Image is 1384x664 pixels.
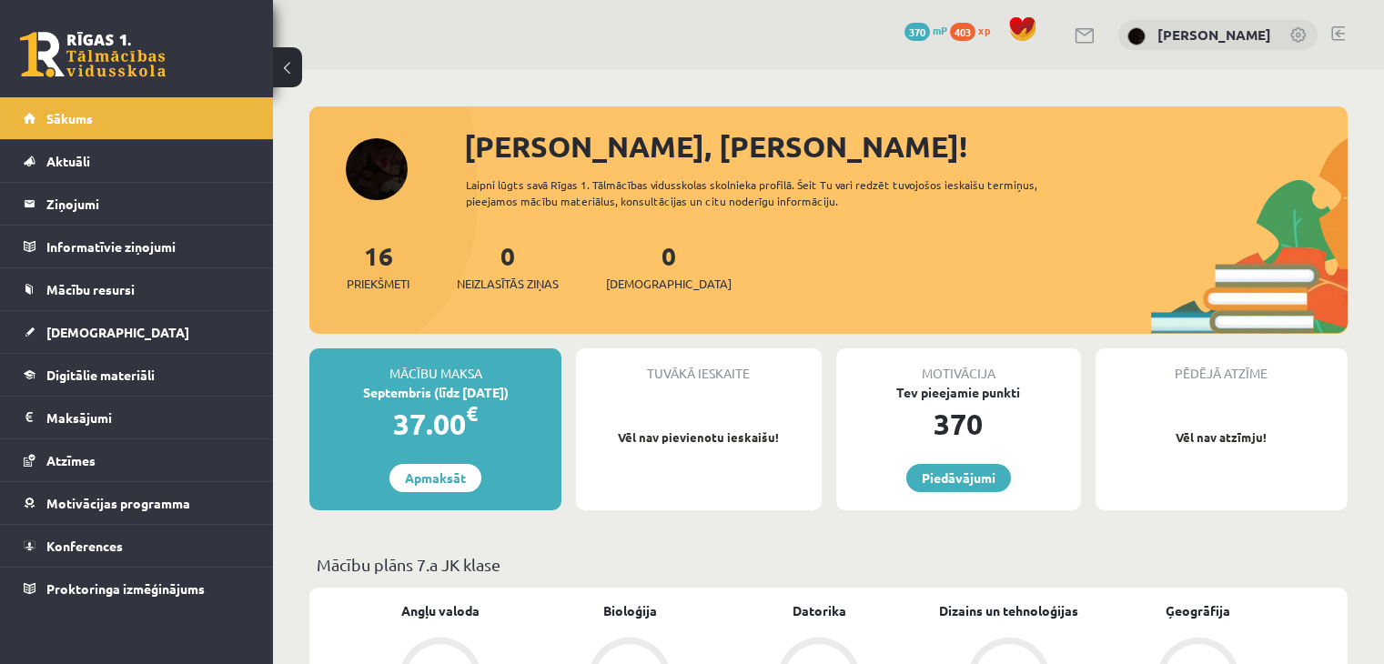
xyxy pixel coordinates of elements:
span: Digitālie materiāli [46,367,155,383]
span: Priekšmeti [347,275,409,293]
a: Proktoringa izmēģinājums [24,568,250,609]
a: 0[DEMOGRAPHIC_DATA] [606,239,732,293]
a: Informatīvie ziņojumi [24,226,250,267]
a: Piedāvājumi [906,464,1011,492]
span: xp [978,23,990,37]
a: 370 mP [904,23,947,37]
span: € [466,400,478,427]
div: Tuvākā ieskaite [576,348,821,383]
span: Proktoringa izmēģinājums [46,580,205,597]
span: Konferences [46,538,123,554]
span: Neizlasītās ziņas [457,275,559,293]
a: Maksājumi [24,397,250,438]
div: Septembris (līdz [DATE]) [309,383,561,402]
a: Atzīmes [24,439,250,481]
a: Angļu valoda [401,601,480,620]
a: Datorika [793,601,846,620]
div: Mācību maksa [309,348,561,383]
a: Dizains un tehnoloģijas [939,601,1078,620]
p: Vēl nav pievienotu ieskaišu! [585,428,812,447]
a: 403 xp [950,23,999,37]
span: [DEMOGRAPHIC_DATA] [46,324,189,340]
a: Rīgas 1. Tālmācības vidusskola [20,32,166,77]
div: Pēdējā atzīme [1096,348,1348,383]
a: Ziņojumi [24,183,250,225]
p: Vēl nav atzīmju! [1105,428,1339,447]
a: Motivācijas programma [24,482,250,524]
a: Mācību resursi [24,268,250,310]
p: Mācību plāns 7.a JK klase [317,552,1340,577]
span: 370 [904,23,930,41]
span: mP [933,23,947,37]
a: Aktuāli [24,140,250,182]
a: Sākums [24,97,250,139]
legend: Ziņojumi [46,183,250,225]
div: Motivācija [836,348,1081,383]
a: Konferences [24,525,250,567]
span: Aktuāli [46,153,90,169]
a: 16Priekšmeti [347,239,409,293]
span: 403 [950,23,975,41]
div: Tev pieejamie punkti [836,383,1081,402]
span: [DEMOGRAPHIC_DATA] [606,275,732,293]
div: [PERSON_NAME], [PERSON_NAME]! [464,125,1348,168]
div: 370 [836,402,1081,446]
a: Apmaksāt [389,464,481,492]
img: Linda Rutka [1127,27,1146,45]
a: Digitālie materiāli [24,354,250,396]
span: Sākums [46,110,93,126]
legend: Maksājumi [46,397,250,438]
a: [DEMOGRAPHIC_DATA] [24,311,250,353]
div: 37.00 [309,402,561,446]
a: [PERSON_NAME] [1157,25,1271,44]
span: Mācību resursi [46,281,135,297]
div: Laipni lūgts savā Rīgas 1. Tālmācības vidusskolas skolnieka profilā. Šeit Tu vari redzēt tuvojošo... [466,176,1089,209]
legend: Informatīvie ziņojumi [46,226,250,267]
a: Bioloģija [603,601,657,620]
a: Ģeogrāfija [1166,601,1230,620]
span: Atzīmes [46,452,96,468]
span: Motivācijas programma [46,495,190,511]
a: 0Neizlasītās ziņas [457,239,559,293]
